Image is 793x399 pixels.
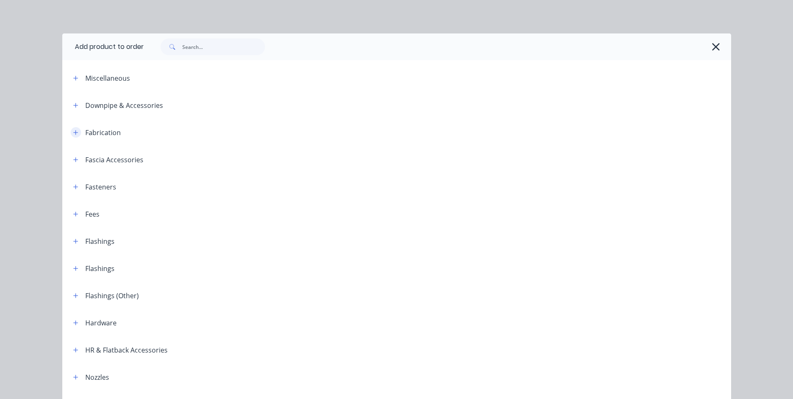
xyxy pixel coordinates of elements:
[85,128,121,138] div: Fabrication
[85,291,139,301] div: Flashings (Other)
[85,318,117,328] div: Hardware
[85,345,168,355] div: HR & Flatback Accessories
[85,155,143,165] div: Fascia Accessories
[85,100,163,110] div: Downpipe & Accessories
[85,209,99,219] div: Fees
[85,372,109,382] div: Nozzles
[85,263,115,274] div: Flashings
[62,33,144,60] div: Add product to order
[85,182,116,192] div: Fasteners
[85,73,130,83] div: Miscellaneous
[182,38,265,55] input: Search...
[85,236,115,246] div: Flashings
